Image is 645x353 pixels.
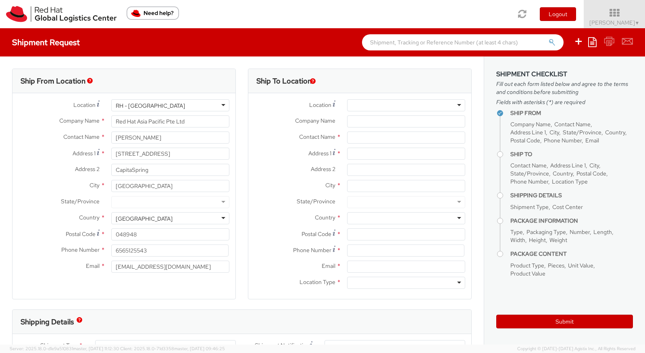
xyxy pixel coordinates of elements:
[86,262,100,269] span: Email
[635,20,640,26] span: ▼
[73,346,119,351] span: master, [DATE] 11:12:30
[496,80,633,96] span: Fill out each form listed below and agree to the terms and conditions before submitting
[79,214,100,221] span: Country
[309,101,331,109] span: Location
[570,228,590,236] span: Number
[589,19,640,26] span: [PERSON_NAME]
[554,121,591,128] span: Contact Name
[293,246,331,254] span: Phone Number
[302,230,331,238] span: Postal Code
[63,133,100,140] span: Contact Name
[540,7,576,21] button: Logout
[593,228,612,236] span: Length
[295,117,335,124] span: Company Name
[496,98,633,106] span: Fields with asterisks (*) are required
[116,102,185,110] div: RH - [GEOGRAPHIC_DATA]
[89,182,100,189] span: City
[549,129,559,136] span: City
[576,170,606,177] span: Postal Code
[6,6,117,22] img: rh-logistics-00dfa346123c4ec078e1.svg
[510,110,633,116] h4: Ship From
[529,236,546,244] span: Height
[544,137,582,144] span: Phone Number
[510,178,548,185] span: Phone Number
[510,162,547,169] span: Contact Name
[496,315,633,328] button: Submit
[510,262,544,269] span: Product Type
[550,162,586,169] span: Address Line 1
[127,6,179,20] button: Need help?
[526,228,566,236] span: Packaging Type
[73,150,96,157] span: Address 1
[585,137,599,144] span: Email
[510,251,633,257] h4: Package Content
[553,170,573,177] span: Country
[21,77,85,85] h3: Ship From Location
[510,192,633,198] h4: Shipping Details
[315,214,335,221] span: Country
[66,230,96,238] span: Postal Code
[568,262,593,269] span: Unit Value
[299,133,335,140] span: Contact Name
[510,228,523,236] span: Type
[510,170,549,177] span: State/Province
[510,270,545,277] span: Product Value
[510,218,633,224] h4: Package Information
[549,236,567,244] span: Weight
[297,198,335,205] span: State/Province
[75,165,100,173] span: Address 2
[21,318,74,326] h3: Shipping Details
[510,121,551,128] span: Company Name
[322,262,335,269] span: Email
[255,341,310,350] span: Shipment Notification
[548,262,564,269] span: Pieces
[40,341,79,351] span: Shipment Type
[10,346,119,351] span: Server: 2025.18.0-d1e9a510831
[61,198,100,205] span: State/Province
[605,129,625,136] span: Country
[174,346,225,351] span: master, [DATE] 09:46:25
[12,38,80,47] h4: Shipment Request
[510,203,549,211] span: Shipment Type
[563,129,601,136] span: State/Province
[59,117,100,124] span: Company Name
[510,129,546,136] span: Address Line 1
[510,236,525,244] span: Width
[325,182,335,189] span: City
[308,150,331,157] span: Address 1
[120,346,225,351] span: Client: 2025.18.0-71d3358
[510,137,540,144] span: Postal Code
[73,101,96,109] span: Location
[300,278,335,286] span: Location Type
[362,34,564,50] input: Shipment, Tracking or Reference Number (at least 4 chars)
[116,215,173,223] div: [GEOGRAPHIC_DATA]
[496,71,633,78] h3: Shipment Checklist
[61,246,100,253] span: Phone Number
[510,151,633,157] h4: Ship To
[589,162,599,169] span: City
[311,165,335,173] span: Address 2
[517,346,635,352] span: Copyright © [DATE]-[DATE] Agistix Inc., All Rights Reserved
[552,178,588,185] span: Location Type
[552,203,583,211] span: Cost Center
[256,77,312,85] h3: Ship To Location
